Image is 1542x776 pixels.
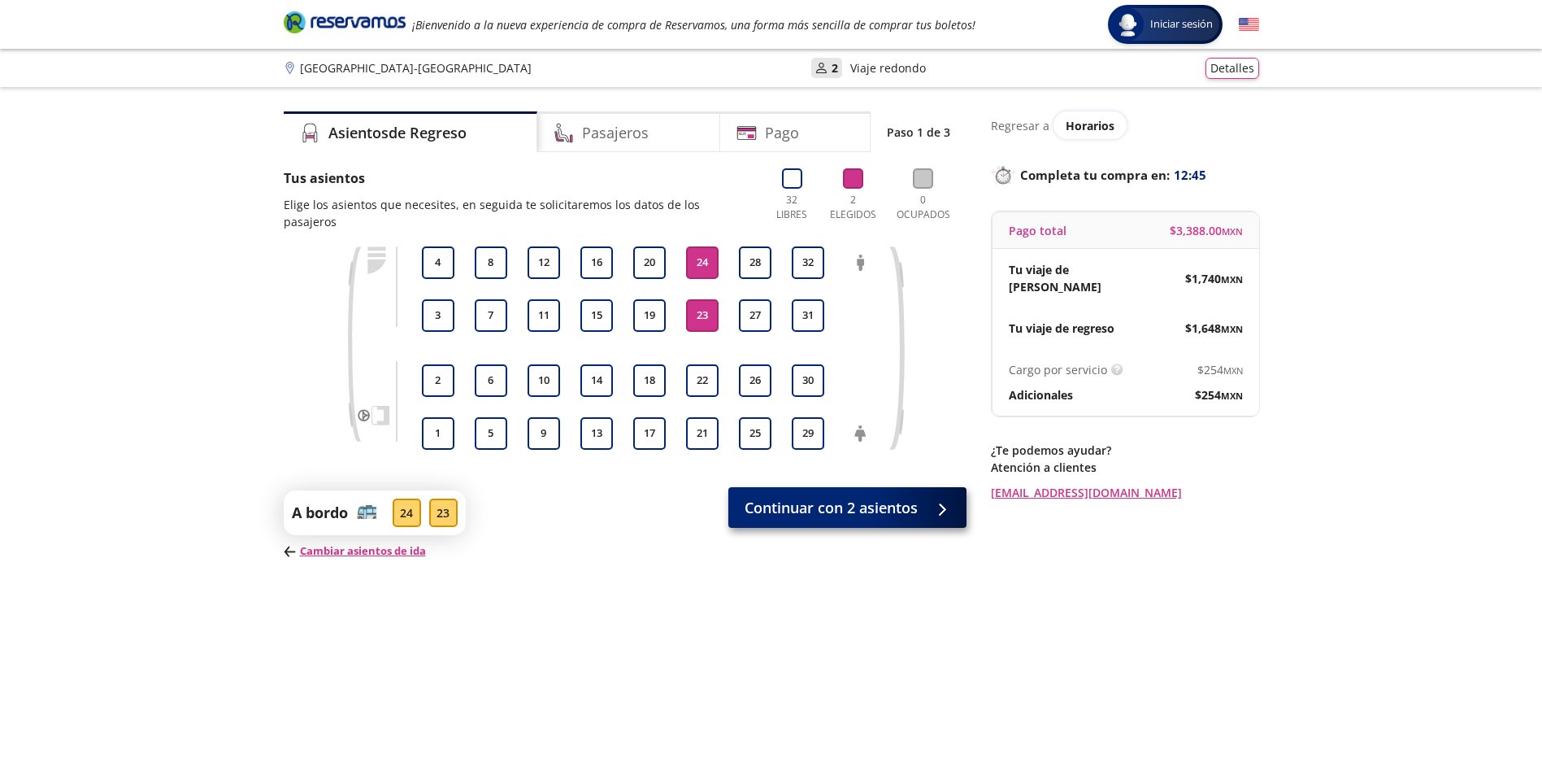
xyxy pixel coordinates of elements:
button: 21 [686,417,719,450]
p: Adicionales [1009,386,1073,403]
small: MXN [1223,364,1243,377]
p: Elige los asientos que necesites, en seguida te solicitaremos los datos de los pasajeros [284,196,754,230]
button: 3 [422,299,454,332]
span: Horarios [1066,118,1114,133]
p: Cargo por servicio [1009,361,1107,378]
p: Atención a clientes [991,459,1259,476]
h4: Pago [765,122,799,144]
p: 32 Libres [770,193,814,222]
button: 25 [739,417,771,450]
button: 20 [633,246,666,279]
button: 24 [686,246,719,279]
button: 27 [739,299,771,332]
button: 16 [580,246,613,279]
button: 13 [580,417,613,450]
button: 23 [686,299,719,332]
button: 8 [475,246,507,279]
p: [GEOGRAPHIC_DATA] - [GEOGRAPHIC_DATA] [300,59,532,76]
div: 24 [393,499,421,527]
p: Cambiar asientos de ida [284,543,466,560]
span: $ 254 [1195,386,1243,403]
p: Tu viaje de [PERSON_NAME] [1009,261,1126,295]
span: Continuar con 2 asientos [745,497,918,519]
button: 15 [580,299,613,332]
button: 17 [633,417,666,450]
p: Viaje redondo [850,59,926,76]
button: 4 [422,246,454,279]
p: Completa tu compra en : [991,163,1259,186]
span: Iniciar sesión [1144,16,1219,33]
button: 2 [422,364,454,397]
button: 19 [633,299,666,332]
button: 22 [686,364,719,397]
button: 14 [580,364,613,397]
p: 0 Ocupados [893,193,954,222]
div: Regresar a ver horarios [991,111,1259,139]
button: 26 [739,364,771,397]
small: MXN [1221,273,1243,286]
p: 2 Elegidos [826,193,880,222]
button: 10 [528,364,560,397]
button: 11 [528,299,560,332]
p: Paso 1 de 3 [887,124,950,141]
p: A bordo [292,502,348,524]
span: $ 254 [1197,361,1243,378]
h4: Pasajeros [582,122,649,144]
button: 29 [792,417,824,450]
button: 30 [792,364,824,397]
button: 18 [633,364,666,397]
button: English [1239,15,1259,35]
em: ¡Bienvenido a la nueva experiencia de compra de Reservamos, una forma más sencilla de comprar tus... [412,17,975,33]
p: ¿Te podemos ayudar? [991,442,1259,459]
i: Brand Logo [284,10,406,34]
small: MXN [1221,390,1243,402]
p: Tus asientos [284,168,754,188]
button: 28 [739,246,771,279]
button: 6 [475,364,507,397]
p: Regresar a [991,117,1049,134]
button: 9 [528,417,560,450]
small: MXN [1222,225,1243,238]
a: Brand Logo [284,10,406,39]
button: 5 [475,417,507,450]
span: $ 1,648 [1185,320,1243,337]
span: $ 1,740 [1185,270,1243,287]
button: 32 [792,246,824,279]
button: 12 [528,246,560,279]
p: Pago total [1009,222,1066,239]
button: 7 [475,299,507,332]
p: Tu viaje de regreso [1009,320,1114,337]
button: Continuar con 2 asientos [728,487,966,528]
small: MXN [1221,323,1243,335]
button: 1 [422,417,454,450]
div: 23 [429,499,458,527]
a: [EMAIL_ADDRESS][DOMAIN_NAME] [991,484,1259,501]
button: 31 [792,299,824,332]
span: 12:45 [1174,166,1206,185]
p: 2 [832,59,838,76]
span: $ 3,388.00 [1170,222,1243,239]
button: Detalles [1205,58,1259,79]
h4: Asientos de Regreso [328,122,467,144]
